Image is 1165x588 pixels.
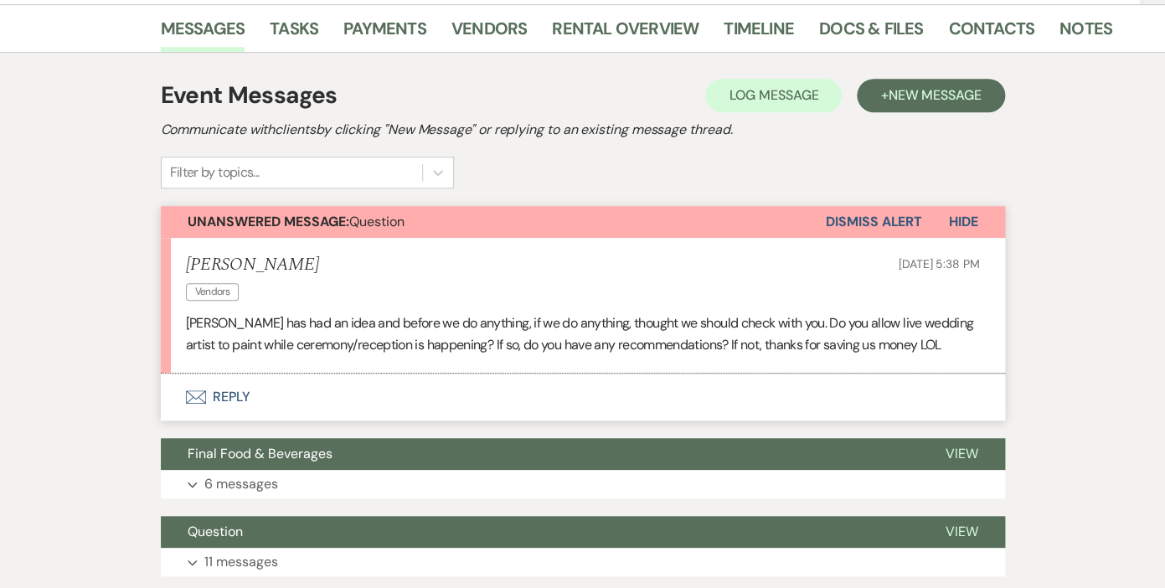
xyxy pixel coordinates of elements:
span: New Message [888,86,981,104]
p: 11 messages [204,551,278,573]
span: Hide [949,213,978,230]
span: [DATE] 5:38 PM [898,256,979,271]
button: View [919,438,1005,470]
strong: Unanswered Message: [188,213,349,230]
span: View [946,445,978,462]
span: Final Food & Beverages [188,445,332,462]
a: Payments [343,15,426,52]
a: Docs & Files [819,15,923,52]
h1: Event Messages [161,78,338,113]
a: Rental Overview [552,15,698,52]
a: Tasks [270,15,318,52]
button: Log Message [705,79,842,112]
button: Final Food & Beverages [161,438,919,470]
button: Reply [161,374,1005,420]
a: Messages [161,15,245,52]
button: 11 messages [161,548,1005,576]
h5: [PERSON_NAME] [186,255,319,276]
span: Question [188,213,405,230]
a: Notes [1059,15,1112,52]
button: Question [161,516,919,548]
span: Question [188,523,243,540]
a: Vendors [451,15,527,52]
button: Unanswered Message:Question [161,206,826,238]
div: Filter by topics... [170,162,260,183]
button: View [919,516,1005,548]
a: Timeline [724,15,794,52]
button: +New Message [857,79,1004,112]
h2: Communicate with clients by clicking "New Message" or replying to an existing message thread. [161,120,1005,140]
span: View [946,523,978,540]
button: Dismiss Alert [826,206,922,238]
p: 6 messages [204,473,278,495]
span: Log Message [729,86,818,104]
button: Hide [922,206,1005,238]
p: [PERSON_NAME] has had an idea and before we do anything, if we do anything, thought we should che... [186,312,980,355]
button: 6 messages [161,470,1005,498]
a: Contacts [948,15,1034,52]
span: Vendors [186,283,240,301]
